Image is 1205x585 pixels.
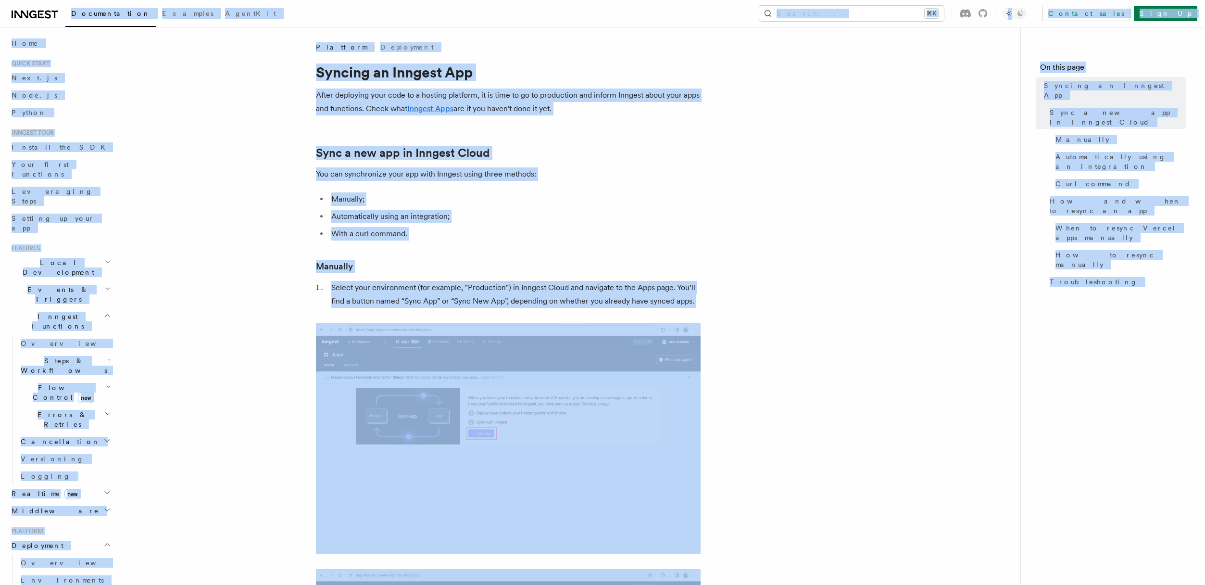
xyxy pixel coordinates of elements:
span: Local Development [8,258,105,277]
img: Inngest Cloud screen with sync App button when you have no apps synced yet [316,323,701,554]
button: Flow Controlnew [17,379,113,406]
a: Sync a new app in Inngest Cloud [316,146,490,160]
span: Flow Control [17,383,106,402]
a: Overview [17,335,113,352]
a: Install the SDK [8,139,113,156]
a: Next.js [8,69,113,87]
li: Select your environment (for example, "Production") in Inngest Cloud and navigate to the Apps pag... [328,281,701,308]
span: Automatically using an integration [1055,152,1186,171]
a: Sign Up [1134,6,1197,21]
a: Automatically using an integration [1052,148,1186,175]
a: Inngest Apps [407,104,453,113]
span: Overview [21,559,120,567]
span: Quick start [8,60,50,67]
button: Events & Triggers [8,281,113,308]
span: How to resync manually [1055,250,1186,269]
a: AgentKit [219,3,282,26]
button: Cancellation [17,433,113,450]
a: Python [8,104,113,121]
span: Documentation [71,10,151,17]
span: Curl command [1055,179,1131,189]
h4: On this page [1040,62,1186,77]
span: Inngest tour [8,129,54,137]
span: Leveraging Steps [12,188,93,205]
span: Overview [21,340,120,347]
a: Home [8,35,113,52]
h1: Syncing an Inngest App [316,64,701,81]
span: Node.js [12,91,57,99]
span: new [64,489,80,499]
li: Automatically using an integration; [328,210,701,223]
a: Sync a new app in Inngest Cloud [1046,104,1186,131]
button: Steps & Workflows [17,352,113,379]
a: Leveraging Steps [8,183,113,210]
span: Inngest Functions [8,312,104,331]
span: Manually [1055,135,1109,144]
span: Features [8,244,40,252]
span: Events & Triggers [8,285,105,304]
button: Search...⌘K [759,6,944,21]
span: How and when to resync an app [1050,196,1186,216]
a: Logging [17,468,113,485]
a: Troubleshooting [1046,273,1186,291]
span: Python [12,109,47,116]
span: Next.js [12,74,57,82]
button: Inngest Functions [8,308,113,335]
span: Platform [316,42,367,52]
span: Examples [162,10,213,17]
a: Manually [1052,131,1186,148]
span: Syncing an Inngest App [1044,81,1186,100]
span: AgentKit [225,10,276,17]
span: Platform [8,527,43,535]
div: Inngest Functions [8,335,113,485]
span: Realtime [8,489,80,498]
a: Examples [156,3,219,26]
a: Contact sales [1042,6,1130,21]
a: Versioning [17,450,113,468]
span: Home [12,38,38,48]
span: Logging [21,472,71,480]
a: Documentation [65,3,156,27]
button: Toggle dark mode [1003,8,1026,19]
a: Node.js [8,87,113,104]
a: Syncing an Inngest App [1040,77,1186,104]
span: Deployment [8,541,63,550]
span: new [78,393,94,403]
p: You can synchronize your app with Inngest using three methods: [316,167,701,181]
li: With a curl command. [328,227,701,241]
span: Cancellation [17,437,100,446]
a: Curl command [1052,175,1186,192]
span: Your first Functions [12,161,69,178]
li: Manually; [328,192,701,206]
a: When to resync Vercel apps manually [1052,219,1186,246]
span: Steps & Workflows [17,356,107,375]
span: Install the SDK [12,143,111,151]
a: Setting up your app [8,210,113,237]
a: Overview [17,554,113,572]
span: Middleware [8,506,99,516]
button: Errors & Retries [17,406,113,433]
span: Errors & Retries [17,410,104,429]
a: How and when to resync an app [1046,192,1186,219]
button: Realtimenew [8,485,113,502]
a: Manually [316,260,353,273]
span: Troubleshooting [1050,277,1138,287]
p: After deploying your code to a hosting platform, it is time to go to production and inform Innges... [316,89,701,115]
button: Deployment [8,537,113,554]
span: Versioning [21,455,84,463]
span: Setting up your app [12,215,94,232]
a: Deployment [380,42,434,52]
kbd: ⌘K [925,9,938,18]
span: Sync a new app in Inngest Cloud [1050,108,1186,127]
button: Local Development [8,254,113,281]
button: Middleware [8,502,113,520]
span: When to resync Vercel apps manually [1055,223,1186,242]
a: How to resync manually [1052,246,1186,273]
a: Your first Functions [8,156,113,183]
